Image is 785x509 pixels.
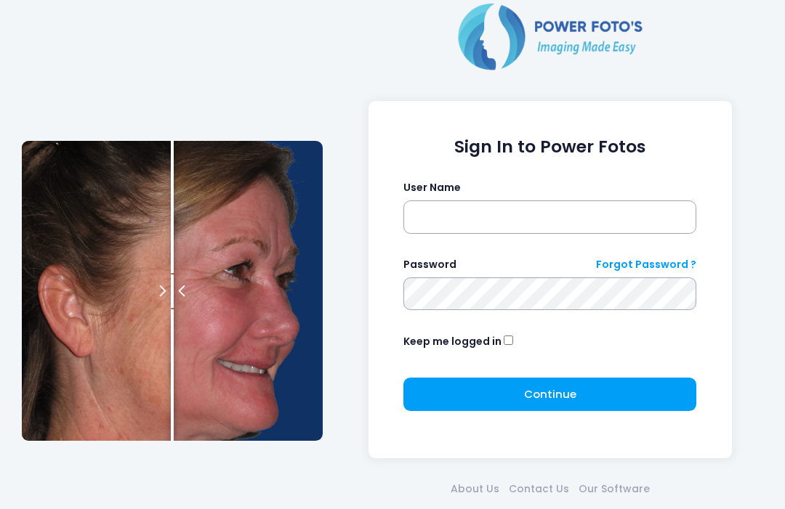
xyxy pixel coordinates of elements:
label: Keep me logged in [403,334,502,349]
h1: Sign In to Power Fotos [403,137,696,157]
label: User Name [403,180,461,195]
a: Contact Us [504,481,573,497]
a: Forgot Password ? [596,257,696,272]
span: Continue [524,386,576,402]
a: About Us [446,481,504,497]
label: Password [403,257,456,272]
a: Our Software [573,481,654,497]
button: Continue [403,378,696,411]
